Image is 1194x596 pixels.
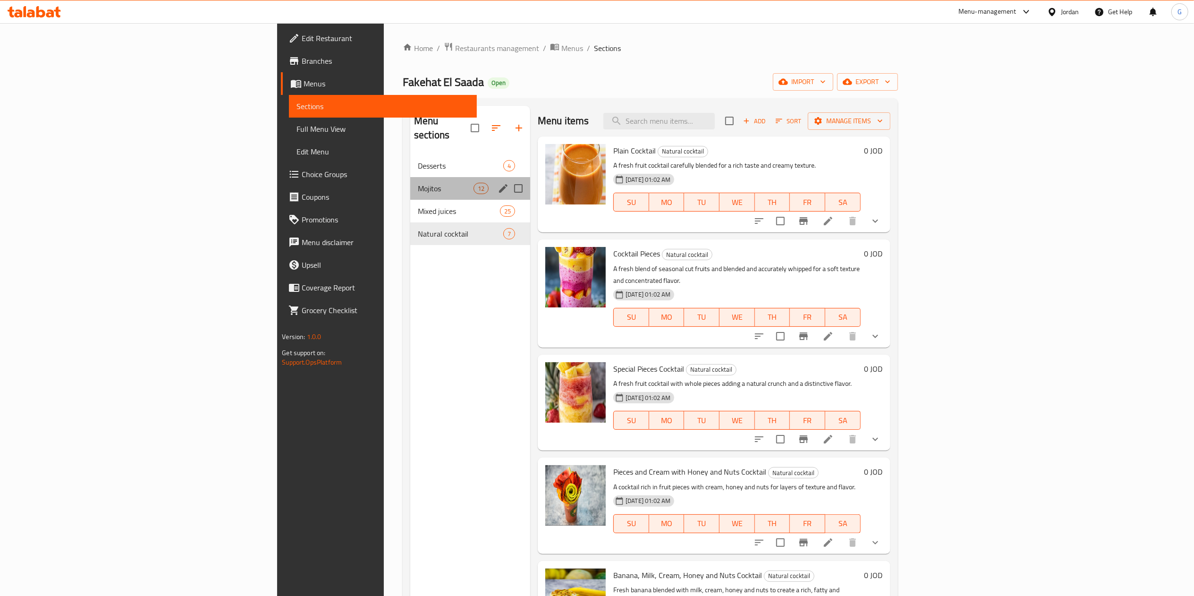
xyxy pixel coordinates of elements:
div: items [503,228,515,239]
a: Edit menu item [822,215,834,227]
div: Open [488,77,509,89]
span: Edit Restaurant [302,33,469,44]
button: MO [649,411,685,430]
span: Banana, Milk, Cream, Honey and Nuts Cocktail [613,568,762,582]
span: SA [829,517,857,530]
li: / [587,43,590,54]
button: sort-choices [748,531,771,554]
a: Menus [281,72,476,95]
button: import [773,73,833,91]
a: Coupons [281,186,476,208]
nav: Menu sections [410,151,530,249]
span: [DATE] 01:02 AM [622,393,674,402]
span: MO [653,196,681,209]
img: Pieces and Cream with Honey and Nuts Cocktail [545,465,606,526]
span: SU [618,196,645,209]
span: 12 [474,184,488,193]
img: Special Pieces Cocktail [545,362,606,423]
div: Desserts4 [410,154,530,177]
span: Promotions [302,214,469,225]
span: Natural cocktail [764,570,814,581]
button: Branch-specific-item [792,210,815,232]
div: items [500,205,515,217]
span: Manage items [815,115,883,127]
a: Grocery Checklist [281,299,476,322]
button: WE [720,193,755,212]
span: Choice Groups [302,169,469,180]
p: A fresh fruit cocktail with whole pieces adding a natural crunch and a distinctive flavor. [613,378,860,390]
button: TH [755,308,790,327]
span: Sections [296,101,469,112]
button: Add [739,114,770,128]
button: show more [864,428,887,451]
button: export [837,73,898,91]
button: SU [613,514,649,533]
a: Support.OpsPlatform [282,356,342,368]
button: TH [755,193,790,212]
p: A cocktail rich in fruit pieces with cream, honey and nuts for layers of texture and flavor. [613,481,860,493]
span: Plain Cocktail [613,144,656,158]
a: Full Menu View [289,118,476,140]
span: WE [723,414,751,427]
button: show more [864,325,887,348]
span: WE [723,196,751,209]
li: / [543,43,546,54]
span: SU [618,310,645,324]
span: Add [742,116,767,127]
img: Plain Cocktail [545,144,606,204]
div: Natural cocktail [686,364,737,375]
button: Add section [508,117,530,139]
span: Cocktail Pieces [613,247,660,261]
button: TU [684,514,720,533]
span: Coupons [302,191,469,203]
span: [DATE] 01:02 AM [622,290,674,299]
svg: Show Choices [870,434,881,445]
button: edit [496,181,510,196]
div: Natural cocktail [764,570,814,582]
button: delete [841,428,864,451]
span: Select all sections [465,118,485,138]
button: SA [825,514,861,533]
span: MO [653,414,681,427]
div: Jordan [1061,7,1079,17]
span: SU [618,414,645,427]
span: Grocery Checklist [302,305,469,316]
button: SA [825,193,861,212]
span: Menus [561,43,583,54]
span: Desserts [418,160,503,171]
a: Edit menu item [822,331,834,342]
div: items [503,160,515,171]
span: Pieces and Cream with Honey and Nuts Cocktail [613,465,766,479]
span: 25 [500,207,515,216]
button: Branch-specific-item [792,531,815,554]
button: WE [720,308,755,327]
span: Menu disclaimer [302,237,469,248]
span: TH [759,517,787,530]
svg: Show Choices [870,331,881,342]
a: Coverage Report [281,276,476,299]
span: Edit Menu [296,146,469,157]
button: SA [825,308,861,327]
button: MO [649,514,685,533]
span: Open [488,79,509,87]
span: [DATE] 01:02 AM [622,496,674,505]
svg: Show Choices [870,215,881,227]
span: TU [688,310,716,324]
button: delete [841,531,864,554]
span: Version: [282,331,305,343]
div: Menu-management [958,6,1016,17]
span: Natural cocktail [686,364,736,375]
h6: 0 JOD [864,465,883,478]
a: Upsell [281,254,476,276]
button: delete [841,325,864,348]
div: Mixed juices25 [410,200,530,222]
span: SA [829,414,857,427]
button: MO [649,308,685,327]
div: Natural cocktail [662,249,712,260]
a: Menu disclaimer [281,231,476,254]
button: sort-choices [748,325,771,348]
div: Mojitos12edit [410,177,530,200]
button: FR [790,308,825,327]
span: TH [759,196,787,209]
span: 4 [504,162,515,170]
